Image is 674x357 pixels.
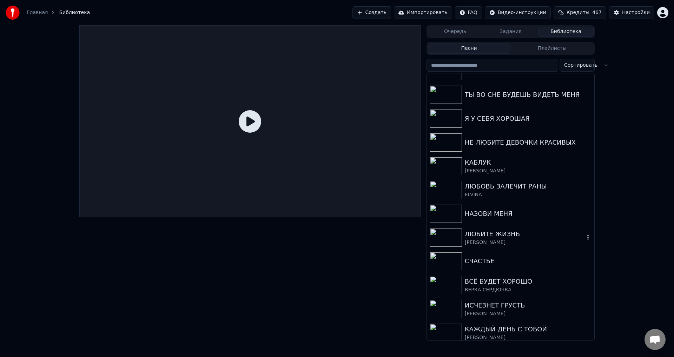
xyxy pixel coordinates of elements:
button: Очередь [428,27,483,37]
a: Главная [27,9,48,16]
nav: breadcrumb [27,9,90,16]
div: Я У СЕБЯ ХОРОШАЯ [465,114,592,124]
div: Настройки [622,9,650,16]
div: НАЗОВИ МЕНЯ [465,209,592,219]
button: Создать [352,6,391,19]
span: 467 [592,9,602,16]
div: [PERSON_NAME] [465,239,584,246]
button: Песни [428,44,511,54]
span: Кредиты [567,9,589,16]
div: НЕ ЛЮБИТЕ ДЕВОЧКИ КРАСИВЫХ [465,138,592,147]
button: FAQ [455,6,482,19]
div: ТЫ ВО СНЕ БУДЕШЬ ВИДЕТЬ МЕНЯ [465,90,592,100]
button: Задания [483,27,538,37]
div: ELVINA [465,191,592,198]
img: youka [6,6,20,20]
div: [PERSON_NAME] [465,167,592,174]
button: Библиотека [538,27,594,37]
div: ИСЧЕЗНЕТ ГРУСТЬ [465,300,592,310]
button: Плейлисты [510,44,594,54]
div: [PERSON_NAME] [465,334,592,341]
div: ВЕРКА СЕРДЮЧКА [465,286,592,293]
div: СЧАСТЬЕ [465,256,592,266]
div: КАБЛУК [465,158,592,167]
div: ЛЮБОВЬ ЗАЛЕЧИТ РАНЫ [465,181,592,191]
span: Сортировать [564,62,597,69]
div: Открытый чат [645,329,666,350]
div: [PERSON_NAME] [465,310,592,317]
button: Импортировать [394,6,452,19]
button: Видео-инструкции [485,6,551,19]
div: КАЖДЫЙ ДЕНЬ С ТОБОЙ [465,324,592,334]
div: ЛЮБИТЕ ЖИЗНЬ [465,229,584,239]
button: Настройки [609,6,654,19]
span: Библиотека [59,9,90,16]
button: Кредиты467 [554,6,606,19]
div: ВСЁ БУДЕТ ХОРОШО [465,277,592,286]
